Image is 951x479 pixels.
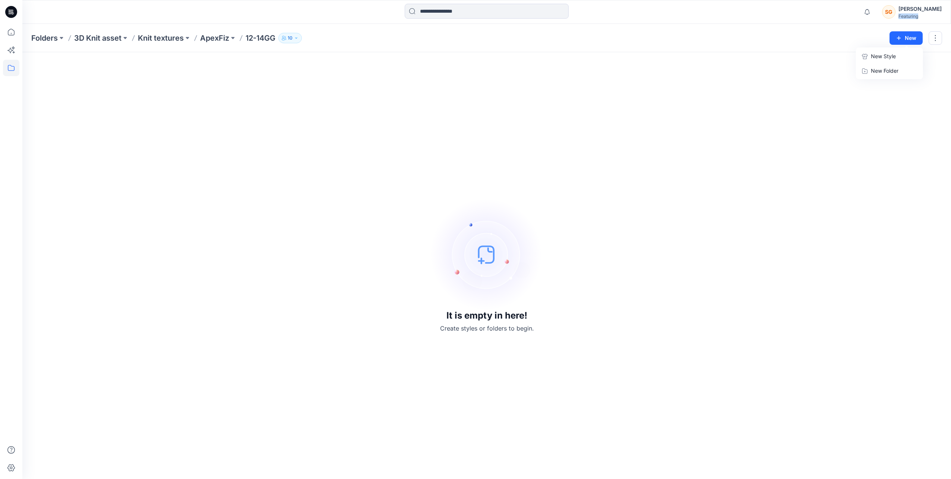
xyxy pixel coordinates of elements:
[431,198,543,310] img: empty-state-image.svg
[882,5,895,19] div: SG
[871,52,896,61] p: New Style
[74,33,121,43] a: 3D Knit asset
[871,67,898,75] p: New Folder
[890,31,923,45] button: New
[446,310,527,321] h3: It is empty in here!
[288,34,293,42] p: 10
[31,33,58,43] a: Folders
[246,33,275,43] p: 12-14GG
[857,49,922,64] a: New Style
[898,13,942,19] div: Featuring
[898,4,942,13] div: [PERSON_NAME]
[440,324,534,333] p: Create styles or folders to begin.
[138,33,184,43] a: Knit textures
[278,33,302,43] button: 10
[200,33,229,43] a: ApexFiz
